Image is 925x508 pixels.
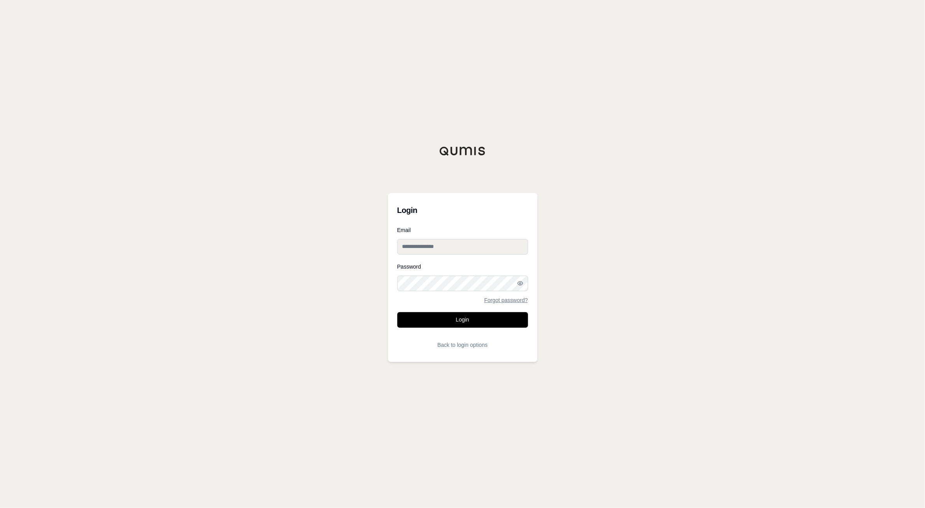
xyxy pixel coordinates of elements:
h3: Login [397,202,528,218]
label: Password [397,264,528,269]
a: Forgot password? [484,297,528,303]
img: Qumis [439,146,486,156]
button: Back to login options [397,337,528,353]
label: Email [397,227,528,233]
button: Login [397,312,528,328]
